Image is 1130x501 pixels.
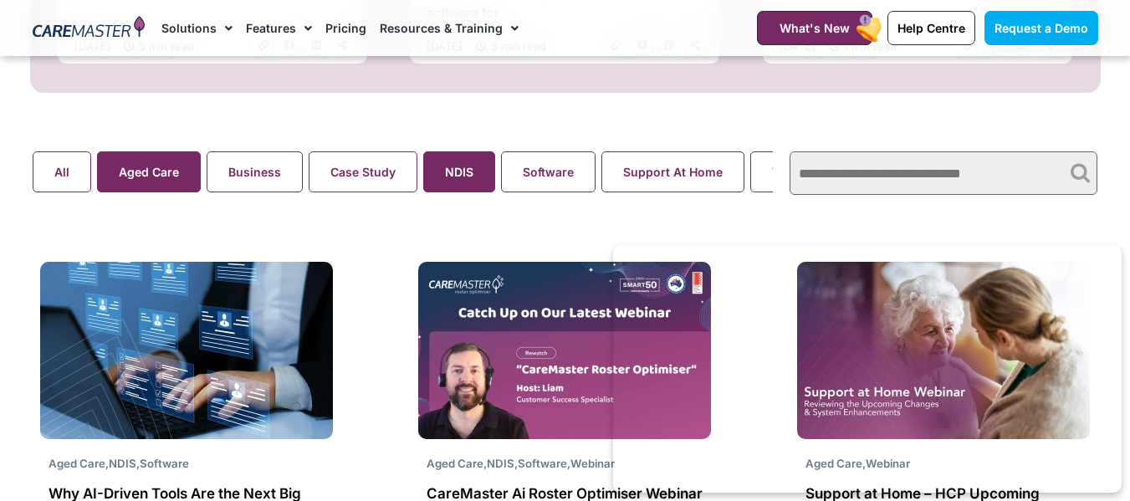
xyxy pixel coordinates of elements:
a: Request a Demo [984,11,1098,45]
span: NDIS [109,457,136,470]
span: Software [140,457,189,470]
button: All [33,151,91,192]
span: What's New [780,21,850,35]
span: Webinar [570,457,615,470]
span: Software [518,457,567,470]
span: , , , [427,457,615,470]
button: Webinar [750,151,841,192]
img: ai-roster-blog [40,262,333,439]
span: Aged Care [427,457,483,470]
a: What's New [757,11,872,45]
a: Help Centre [887,11,975,45]
img: Missed-CM-RO_Youtube-Thumb-1 [418,262,711,439]
span: Request a Demo [995,21,1088,35]
button: Business [207,151,303,192]
button: Aged Care [97,151,201,192]
iframe: Popup CTA [613,245,1122,493]
span: Aged Care [49,457,105,470]
button: Software [501,151,596,192]
img: CareMaster Logo [33,16,146,41]
button: NDIS [423,151,495,192]
button: Case Study [309,151,417,192]
button: Support At Home [601,151,744,192]
span: , , [49,457,189,470]
span: Help Centre [897,21,965,35]
span: NDIS [487,457,514,470]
